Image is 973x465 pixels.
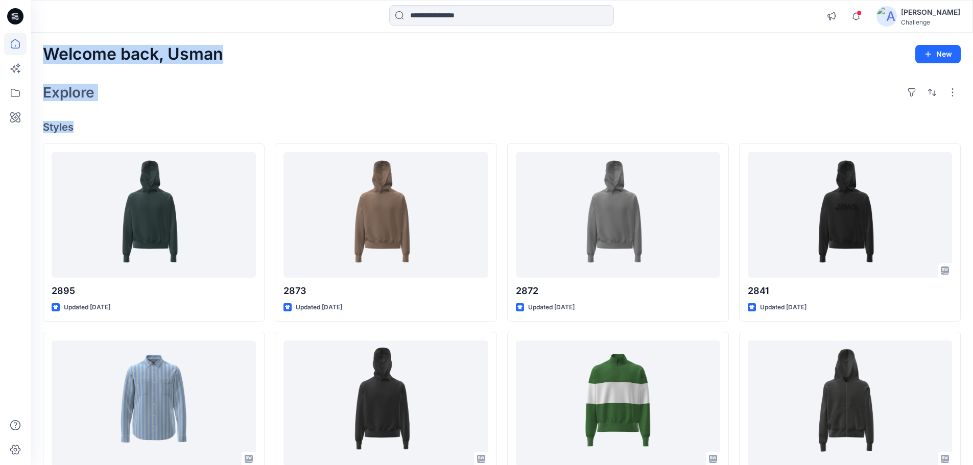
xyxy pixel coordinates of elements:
[52,152,256,278] a: 2895
[760,302,806,313] p: Updated [DATE]
[52,284,256,298] p: 2895
[915,45,961,63] button: New
[64,302,110,313] p: Updated [DATE]
[43,84,94,101] h2: Explore
[283,284,488,298] p: 2873
[901,18,960,26] div: Challenge
[748,152,952,278] a: 2841
[516,152,720,278] a: 2872
[43,45,223,64] h2: Welcome back, Usman
[516,284,720,298] p: 2872
[296,302,342,313] p: Updated [DATE]
[876,6,897,27] img: avatar
[528,302,575,313] p: Updated [DATE]
[748,284,952,298] p: 2841
[43,121,961,133] h4: Styles
[901,6,960,18] div: [PERSON_NAME]
[283,152,488,278] a: 2873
